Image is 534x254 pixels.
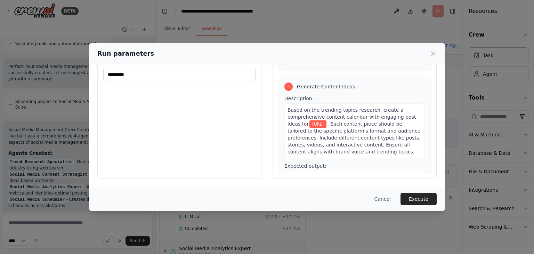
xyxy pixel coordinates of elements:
span: Expected output: [284,163,326,169]
span: Variable: platforms [309,120,326,128]
span: . Each content piece should be tailored to the specific platform's format and audience preference... [288,121,421,154]
span: Based on the trending topics research, create a comprehensive content calendar with engaging post... [288,107,416,127]
button: Execute [400,193,437,205]
h2: Run parameters [97,49,154,58]
span: Description: [284,96,314,101]
span: Generate Content Ideas [297,83,355,90]
div: 2 [284,82,293,91]
button: Cancel [369,193,396,205]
